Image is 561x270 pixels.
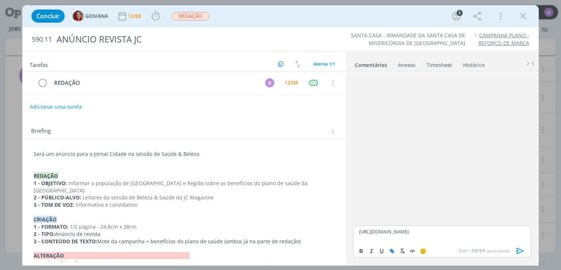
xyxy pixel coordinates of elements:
[313,61,335,67] span: Abertas 1/1
[463,58,485,69] a: Histórico
[172,12,209,20] span: REDAÇÃO
[34,238,334,245] p: Mote da campanha + benefícios do plano de saúde (ambos já na parte de redação)
[85,14,108,19] span: GIOVANA
[76,201,137,208] span: Informativo e convidativo
[53,30,319,48] div: ANÚNCIO REVISTA JC
[34,238,97,245] strong: 3 - CONTEÚDO DE TEXTO:
[34,180,309,194] span: Informar a população de [GEOGRAPHIC_DATA] e Região sobre os benefícios do plano de saúde da [GEOG...
[451,10,462,22] button: 1
[34,180,67,187] strong: 1 - OBJETIVO:
[265,78,274,87] div: B
[351,32,465,46] a: SANTA CASA - IRMANDADE DA SANTA CASA DE MISERICÓRDIA DE [GEOGRAPHIC_DATA]
[426,58,453,69] a: Timesheet
[73,11,108,22] button: GGIOVANA
[34,230,55,237] strong: 2 - TIPO:
[128,14,143,19] div: 12/08
[398,61,416,69] div: Anexos
[359,228,525,235] p: [URL][DOMAIN_NAME]
[32,35,52,44] span: 590.11
[420,247,427,255] span: 🙂
[478,32,529,46] a: CAMPANHA PLANO - REFORÇO DE MARCA
[83,259,114,266] span: Escreva aqui
[34,223,68,230] strong: 1 - FORMATO:
[37,13,60,19] span: Concluir
[73,11,84,22] img: G
[83,194,214,201] span: Leitores da sessão de Beleza & Saúde do JC Magazine
[459,248,510,254] span: para enviar
[70,223,137,230] span: 1/2 página - 24,8cm x 28cm
[264,77,275,88] button: B
[295,61,300,67] img: arrow-down-up.svg
[31,10,65,23] button: Concluir
[34,259,83,266] strong: Data de solicitação:
[22,5,538,266] div: dialog
[457,10,463,16] div: 1
[34,216,57,223] strong: CRIAÇÃO
[34,194,81,201] strong: 2 - PÚBLICO-ALVO:
[34,150,334,158] p: Será um anúncio para o Jornal Cidade na sessão de Saúde & Beleza
[418,247,428,255] button: 🙂
[285,80,298,85] div: 12/08
[355,58,388,69] a: Comentários
[51,78,258,87] div: REDAÇÃO
[171,12,210,21] button: REDAÇÃO
[459,248,487,254] span: Ctrl + ENTER
[34,201,74,208] strong: 3 - TOM DE VOZ:
[34,172,58,179] strong: REDAÇÃO
[30,60,48,68] span: Tarefas
[30,100,82,113] button: Adicionar uma tarefa
[34,230,334,238] p: Anúncio de revista
[34,252,190,259] strong: ALTERAÇÃO
[31,127,51,136] span: Briefing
